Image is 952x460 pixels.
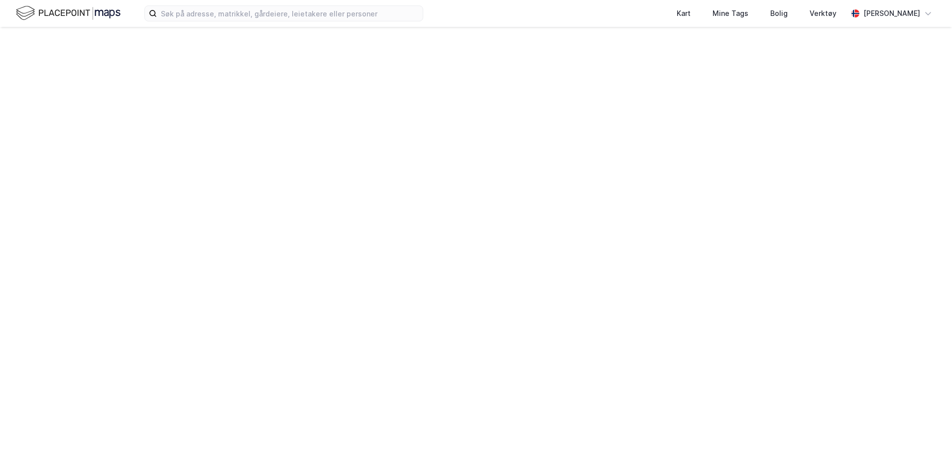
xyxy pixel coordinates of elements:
[902,412,952,460] iframe: Chat Widget
[16,4,120,22] img: logo.f888ab2527a4732fd821a326f86c7f29.svg
[677,7,691,19] div: Kart
[863,7,920,19] div: [PERSON_NAME]
[810,7,836,19] div: Verktøy
[770,7,788,19] div: Bolig
[902,412,952,460] div: Kontrollprogram for chat
[713,7,748,19] div: Mine Tags
[157,6,423,21] input: Søk på adresse, matrikkel, gårdeiere, leietakere eller personer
